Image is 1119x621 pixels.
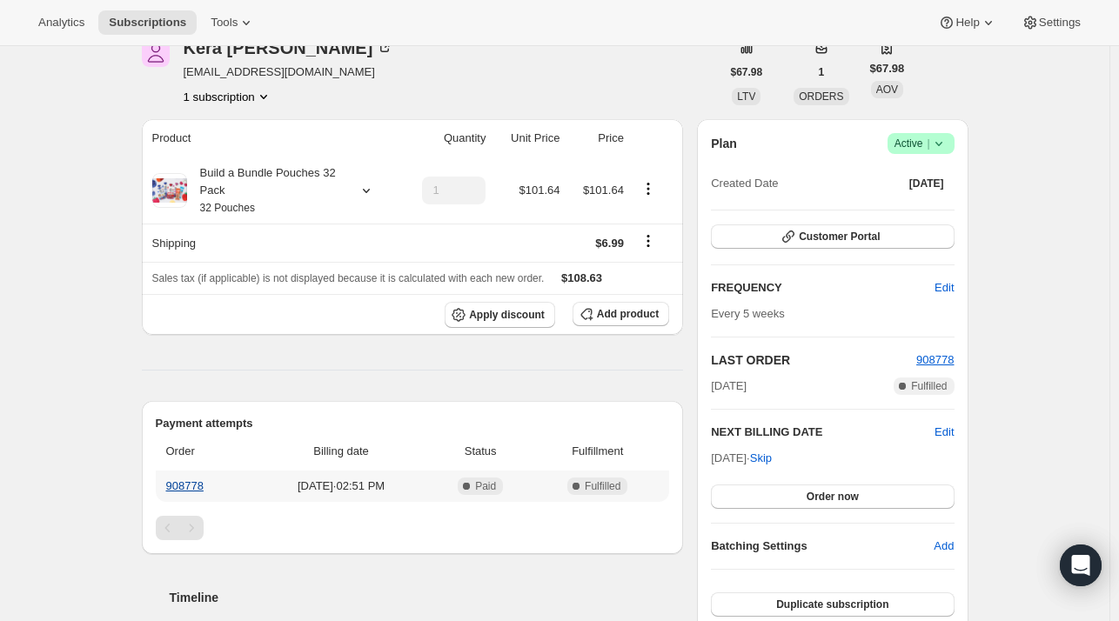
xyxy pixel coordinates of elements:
[595,237,624,250] span: $6.99
[808,60,835,84] button: 1
[184,63,394,81] span: [EMAIL_ADDRESS][DOMAIN_NAME]
[1060,544,1102,586] div: Open Intercom Messenger
[585,479,620,493] span: Fulfilled
[634,179,662,198] button: Product actions
[38,16,84,30] span: Analytics
[184,88,272,105] button: Product actions
[142,224,399,262] th: Shipping
[927,137,929,150] span: |
[142,119,399,157] th: Product
[536,443,659,460] span: Fulfillment
[711,307,785,320] span: Every 5 weeks
[737,90,755,103] span: LTV
[156,432,253,471] th: Order
[924,274,964,302] button: Edit
[807,490,859,504] span: Order now
[98,10,197,35] button: Subscriptions
[711,592,954,617] button: Duplicate subscription
[1011,10,1091,35] button: Settings
[731,65,763,79] span: $67.98
[200,10,265,35] button: Tools
[934,538,954,555] span: Add
[876,83,898,96] span: AOV
[711,484,954,509] button: Order now
[435,443,526,460] span: Status
[711,175,778,192] span: Created Date
[776,598,888,611] span: Duplicate subscription
[597,307,659,321] span: Add product
[711,224,954,249] button: Customer Portal
[561,271,602,284] span: $108.63
[519,184,559,197] span: $101.64
[895,135,948,152] span: Active
[711,451,772,464] span: [DATE] ·
[258,443,425,460] span: Billing date
[923,532,964,560] button: Add
[109,16,186,30] span: Subscriptions
[740,444,782,472] button: Skip
[445,302,555,328] button: Apply discount
[583,184,624,197] span: $101.64
[187,164,344,217] div: Build a Bundle Pouches 32 Pack
[491,119,565,157] th: Unit Price
[156,516,670,540] nav: Pagination
[799,230,880,244] span: Customer Portal
[573,302,669,326] button: Add product
[711,424,935,441] h2: NEXT BILLING DATE
[1039,16,1081,30] span: Settings
[258,477,425,495] span: [DATE] · 02:51 PM
[166,479,204,492] a: 908778
[870,60,905,77] span: $67.98
[711,377,747,395] span: [DATE]
[935,279,954,297] span: Edit
[750,450,772,467] span: Skip
[469,308,545,322] span: Apply discount
[142,39,170,67] span: Kera Werner
[720,60,774,84] button: $67.98
[916,353,954,366] a: 908778
[899,171,955,196] button: [DATE]
[935,424,954,441] button: Edit
[711,538,934,555] h6: Batching Settings
[634,231,662,250] button: Shipping actions
[916,351,954,369] button: 908778
[170,589,684,606] h2: Timeline
[799,90,843,103] span: ORDERS
[909,177,944,190] span: [DATE]
[565,119,628,157] th: Price
[475,479,496,493] span: Paid
[711,135,737,152] h2: Plan
[955,16,979,30] span: Help
[200,202,255,214] small: 32 Pouches
[711,351,916,369] h2: LAST ORDER
[184,39,394,57] div: Kera [PERSON_NAME]
[928,10,1007,35] button: Help
[156,415,670,432] h2: Payment attempts
[399,119,492,157] th: Quantity
[911,379,947,393] span: Fulfilled
[152,272,545,284] span: Sales tax (if applicable) is not displayed because it is calculated with each new order.
[211,16,238,30] span: Tools
[711,279,935,297] h2: FREQUENCY
[819,65,825,79] span: 1
[28,10,95,35] button: Analytics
